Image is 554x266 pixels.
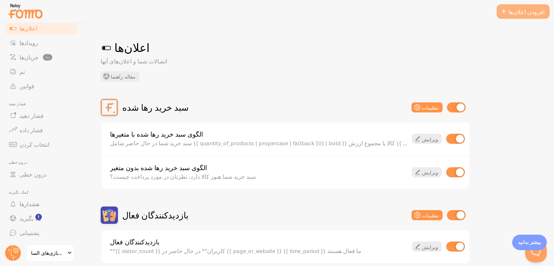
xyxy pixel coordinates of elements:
[8,2,44,20] img: fomo-relay-logo-orange.svg
[26,244,75,262] a: اسباب‌بازی‌های السا
[525,241,547,262] iframe: Help Scout Beacon - Open
[4,50,79,65] a: جریان‌ها بتا
[19,112,44,119] font: فشار دهید
[9,160,27,165] font: درون خطی
[4,197,79,211] a: هشدارها
[111,74,136,80] font: مقاله راهنما
[19,68,25,75] font: تم
[19,54,39,61] font: جریان‌ها
[101,99,118,116] img: سبد خرید رها شده
[101,58,167,65] font: اتصالات شما و اعلان‌های آنها
[4,108,79,123] a: فشار دهید
[31,250,72,256] font: اسباب‌بازی‌های السا
[122,102,189,113] font: سبد خرید رها شده
[412,241,442,252] a: ویرایش
[4,226,79,240] a: پشتیبانی
[114,41,150,55] font: اعلان‌ها
[19,25,37,32] font: اعلان‌ها
[110,164,207,172] font: الگوی سبد خرید رها شده بدون متغیر
[101,71,139,81] button: مقاله راهنما
[422,169,438,176] font: ویرایش
[4,36,79,50] a: رویدادها
[9,190,29,195] font: کمک بگیرید
[110,130,203,138] font: الگوی سبد خرید رها شده با متغیرها
[4,21,79,36] a: اعلان‌ها
[422,212,439,219] font: تنظیمات
[4,65,79,79] a: تم
[35,214,42,220] svg: <p>Watch New Feature Tutorials!</p>
[412,134,442,144] a: ویرایش
[19,215,41,222] font: یاد بگیرید
[110,247,361,254] font: **{{ visitor_count }} کاربران** در حال حاضر در {{ page_or_website }} {{ time_period }} ما فعال هستند
[19,141,49,148] font: انتخاب کردن
[422,136,438,142] font: ویرایش
[19,83,34,90] font: قوانین
[4,79,79,93] a: قوانین
[110,173,256,180] font: سبد خرید شما هنوز کالا دارد، نظرتان در مورد پرداخت چیست؟
[122,210,189,221] font: بازدیدکنندگان فعال
[422,244,438,250] font: ویرایش
[518,239,541,245] font: بیشتر بدانید
[101,207,118,224] img: بازدیدکنندگان فعال
[512,235,547,250] div: بیشتر بدانید
[9,102,26,106] font: فشار دهید
[412,167,442,177] a: ویرایش
[412,102,443,112] button: تنظیمات
[19,171,47,178] font: درون خطی
[46,55,50,59] font: بتا
[19,229,39,236] font: پشتیبانی
[4,137,79,152] a: انتخاب کردن
[412,210,443,220] button: تنظیمات
[19,39,38,46] font: رویدادها
[4,211,79,226] a: یاد بگیرید
[422,105,439,111] font: تنظیمات
[4,167,79,182] a: درون خطی
[19,200,39,208] font: هشدارها
[19,127,43,134] font: فشار داده
[110,238,159,246] font: بازدیدکنندگان فعال
[4,123,79,137] a: فشار داده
